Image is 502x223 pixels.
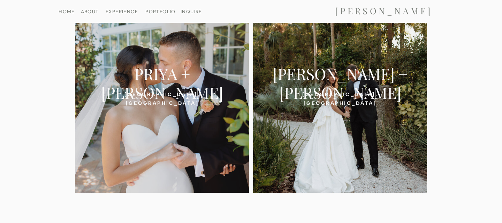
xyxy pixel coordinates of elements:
a: PRIYA + [PERSON_NAME] [85,64,239,84]
a: HOME [49,9,85,14]
a: [GEOGRAPHIC_DATA], [GEOGRAPHIC_DATA] [119,90,206,97]
a: EXPERIENCE [104,9,140,14]
a: [PERSON_NAME] + [PERSON_NAME] [263,64,417,84]
a: [PERSON_NAME] [314,6,454,17]
a: [GEOGRAPHIC_DATA], [GEOGRAPHIC_DATA] [297,90,383,97]
a: ABOUT [72,9,108,14]
a: INQUIRE [178,9,204,14]
a: PORTFOLIO [143,9,178,14]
